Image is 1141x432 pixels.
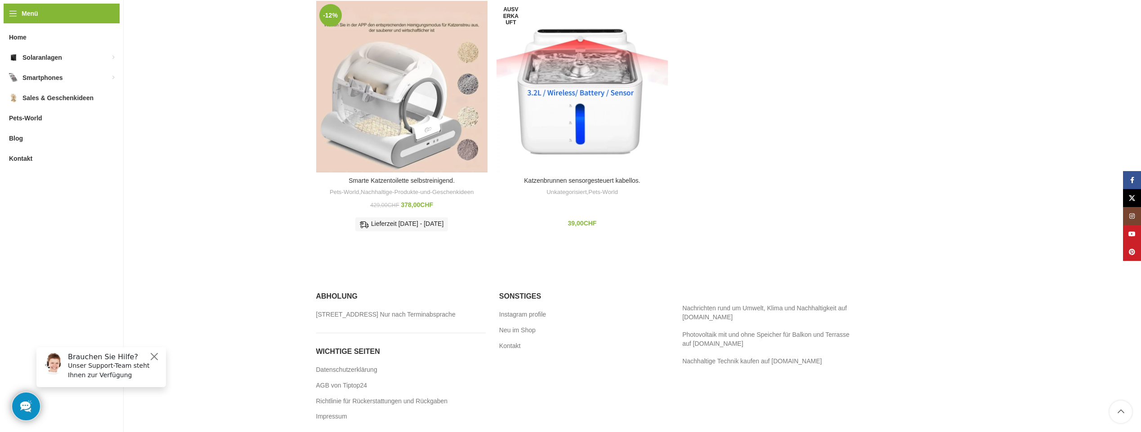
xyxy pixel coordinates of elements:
img: Customer service [13,13,35,35]
bdi: 378,00 [401,201,434,208]
a: X Social Link [1123,189,1141,207]
span: Kontakt [9,150,32,167]
a: Instagram Social Link [1123,207,1141,225]
a: Nachhaltige Technik kaufen auf [DOMAIN_NAME] [682,357,822,365]
a: Pets-World [588,188,618,197]
h5: Wichtige seiten [316,347,486,357]
a: Kontakt [499,342,521,351]
div: Lieferzeit [DATE] - [DATE] [355,217,448,231]
a: Photovoltaik mit und ohne Speicher für Balkon und Terrasse auf [DOMAIN_NAME] [682,331,850,347]
a: Pets-World [330,188,359,197]
a: Neu im Shop [499,326,537,335]
a: Nachrichten rund um Umwelt, Klima und Nachhaltigkeit auf [DOMAIN_NAME] [682,304,847,321]
a: Datenschutzerklärung [316,366,378,375]
a: [STREET_ADDRESS] Nur nach Terminabsprache [316,310,456,319]
a: Unkategorisiert [546,188,586,197]
h5: Abholung [316,291,486,301]
a: Katzenbrunnen sensorgesteuert kabellos. [497,1,668,172]
a: YouTube Social Link [1123,225,1141,243]
a: Instagram profile [499,310,547,319]
span: -12% [319,4,342,26]
bdi: 429,00 [370,202,399,208]
a: Smarte Katzentoilette selbstreinigend. [316,1,488,172]
img: Sales & Geschenkideen [9,93,18,102]
bdi: 39,00 [568,220,597,227]
a: Pinterest Social Link [1123,243,1141,261]
span: Sales & Geschenkideen [22,90,94,106]
a: Scroll to top button [1110,401,1132,423]
span: CHF [420,201,433,208]
span: Blog [9,130,23,146]
img: Solaranlagen [9,53,18,62]
span: Ausverkauft [500,4,522,28]
span: Home [9,29,27,45]
span: CHF [584,220,597,227]
span: Menü [22,9,38,18]
a: Facebook Social Link [1123,171,1141,189]
span: Smartphones [22,70,63,86]
h6: Brauchen Sie Hilfe? [39,13,131,21]
a: AGB von Tiptop24 [316,381,368,390]
a: Smarte Katzentoilette selbstreinigend. [349,177,455,184]
p: Unser Support-Team steht Ihnen zur Verfügung [39,21,131,40]
img: Smartphones [9,73,18,82]
div: , [321,188,483,197]
h5: Sonstiges [499,291,669,301]
a: Katzenbrunnen sensorgesteuert kabellos. [524,177,640,184]
span: Solaranlagen [22,49,62,66]
div: , [501,188,663,197]
button: Close [120,11,130,22]
a: Richtlinie für Rückerstattungen und Rückgaben [316,397,449,406]
span: Pets-World [9,110,42,126]
a: Impressum [316,412,348,421]
span: CHF [388,202,399,208]
a: Nachhaltige-Produkte-und-Geschenkideen [361,188,474,197]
